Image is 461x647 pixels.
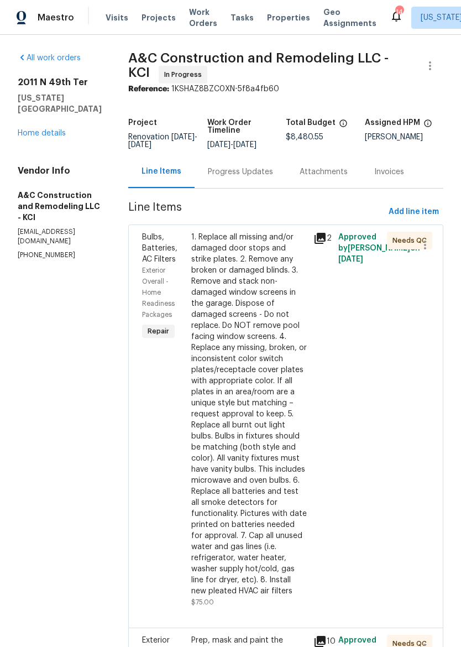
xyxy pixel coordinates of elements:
[339,119,348,133] span: The total cost of line items that have been proposed by Opendoor. This sum includes line items th...
[323,7,376,29] span: Geo Assignments
[338,255,363,263] span: [DATE]
[191,599,214,606] span: $75.00
[207,119,286,134] h5: Work Order Timeline
[128,141,151,149] span: [DATE]
[18,251,102,260] p: [PHONE_NUMBER]
[142,12,176,23] span: Projects
[164,69,206,80] span: In Progress
[128,133,197,149] span: Renovation
[142,233,177,263] span: Bulbs, Batteries, AC Filters
[18,165,102,176] h4: Vendor Info
[338,233,420,263] span: Approved by [PERSON_NAME] on
[374,166,404,178] div: Invoices
[143,326,174,337] span: Repair
[395,7,403,18] div: 14
[142,267,175,318] span: Exterior Overall - Home Readiness Packages
[365,119,420,127] h5: Assigned HPM
[208,166,273,178] div: Progress Updates
[313,232,331,245] div: 2
[18,54,81,62] a: All work orders
[233,141,256,149] span: [DATE]
[18,129,66,137] a: Home details
[38,12,74,23] span: Maestro
[365,133,444,141] div: [PERSON_NAME]
[142,166,181,177] div: Line Items
[18,92,102,114] h5: [US_STATE][GEOGRAPHIC_DATA]
[18,227,102,246] p: [EMAIL_ADDRESS][DOMAIN_NAME]
[128,84,443,95] div: 1KSHAZ8BZC0XN-5f8a4fb60
[128,119,157,127] h5: Project
[267,12,310,23] span: Properties
[384,202,443,222] button: Add line item
[128,202,384,222] span: Line Items
[106,12,128,23] span: Visits
[18,190,102,223] h5: A&C Construction and Remodeling LLC - KCI
[207,141,230,149] span: [DATE]
[128,85,169,93] b: Reference:
[423,119,432,133] span: The hpm assigned to this work order.
[189,7,217,29] span: Work Orders
[171,133,195,141] span: [DATE]
[191,232,307,597] div: 1. Replace all missing and/or damaged door stops and strike plates. 2. Remove any broken or damag...
[18,77,102,88] h2: 2011 N 49th Ter
[392,235,431,246] span: Needs QC
[286,133,323,141] span: $8,480.55
[286,119,336,127] h5: Total Budget
[230,14,254,22] span: Tasks
[207,141,256,149] span: -
[128,51,389,79] span: A&C Construction and Remodeling LLC - KCI
[128,133,197,149] span: -
[300,166,348,178] div: Attachments
[389,205,439,219] span: Add line item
